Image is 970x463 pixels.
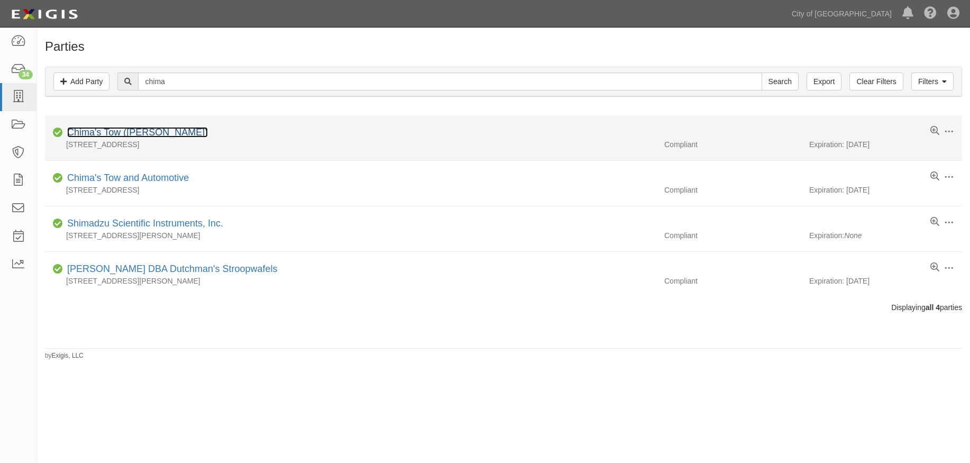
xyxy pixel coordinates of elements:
[8,5,81,24] img: logo-5460c22ac91f19d4615b14bd174203de0afe785f0fc80cf4dbbc73dc1793850b.png
[926,303,940,312] b: all 4
[656,139,809,150] div: Compliant
[809,185,962,195] div: Expiration: [DATE]
[45,230,656,241] div: [STREET_ADDRESS][PERSON_NAME]
[45,185,656,195] div: [STREET_ADDRESS]
[786,3,897,24] a: City of [GEOGRAPHIC_DATA]
[45,276,656,286] div: [STREET_ADDRESS][PERSON_NAME]
[67,173,189,183] a: Chima's Tow and Automotive
[63,217,223,231] div: Shimadzu Scientific Instruments, Inc.
[63,126,208,140] div: Chima's Tow (Tejindar Chima)
[809,139,962,150] div: Expiration: [DATE]
[45,351,84,360] small: by
[809,230,962,241] div: Expiration:
[53,129,63,137] i: Compliant
[911,72,954,90] a: Filters
[762,72,799,90] input: Search
[53,220,63,228] i: Compliant
[45,139,656,150] div: [STREET_ADDRESS]
[807,72,841,90] a: Export
[656,185,809,195] div: Compliant
[844,231,862,240] i: None
[138,72,762,90] input: Search
[924,7,937,20] i: Help Center - Complianz
[45,40,962,53] h1: Parties
[63,171,189,185] div: Chima's Tow and Automotive
[67,218,223,229] a: Shimadzu Scientific Instruments, Inc.
[37,302,970,313] div: Displaying parties
[63,262,278,276] div: Johan van Ravenhorst DBA Dutchman's Stroopwafels
[52,352,84,359] a: Exigis, LLC
[809,276,962,286] div: Expiration: [DATE]
[930,126,939,137] a: View results summary
[67,264,278,274] a: [PERSON_NAME] DBA Dutchman's Stroopwafels
[656,230,809,241] div: Compliant
[849,72,903,90] a: Clear Filters
[19,70,33,79] div: 34
[67,127,208,138] a: Chima's Tow ([PERSON_NAME])
[53,266,63,273] i: Compliant
[53,72,109,90] a: Add Party
[53,175,63,182] i: Compliant
[656,276,809,286] div: Compliant
[930,217,939,228] a: View results summary
[930,171,939,182] a: View results summary
[930,262,939,273] a: View results summary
